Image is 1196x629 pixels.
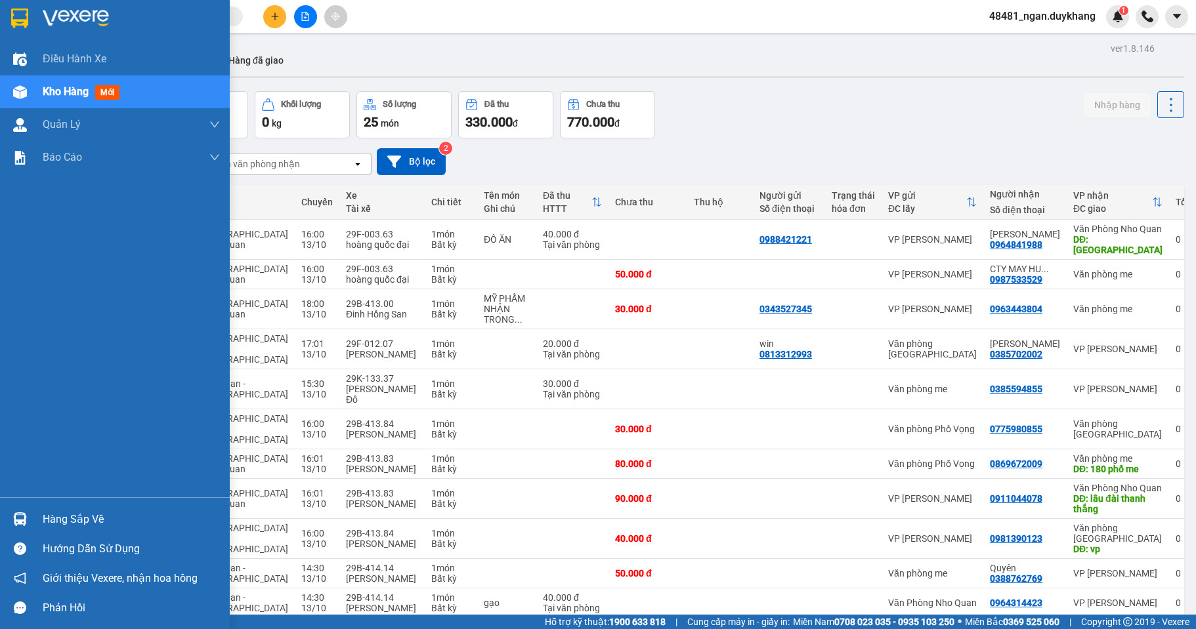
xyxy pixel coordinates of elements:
img: solution-icon [13,151,27,165]
div: Thu hộ [694,197,746,207]
li: Số 2 [PERSON_NAME], [GEOGRAPHIC_DATA] [73,32,298,49]
button: Hàng đã giao [218,45,294,76]
div: 30.000 đ [543,378,602,389]
span: [GEOGRAPHIC_DATA] - Nho Quan [200,488,288,509]
span: Kho hàng [43,85,89,98]
div: Tuyến [200,197,288,207]
button: Nhập hàng [1084,93,1151,117]
div: Đã thu [484,100,509,109]
span: ... [515,314,523,325]
div: Bất kỳ [431,274,471,285]
div: hoàng quốc đại [346,274,418,285]
div: DĐ: lâu đài thanh thắng [1073,493,1163,514]
div: VP [PERSON_NAME] [1073,384,1163,394]
div: NHẬN TRONG NGÀY [484,304,530,325]
div: 29B-414.14 [346,592,418,603]
b: GỬI : VP [PERSON_NAME] [16,95,142,161]
span: 25 [364,114,378,130]
div: VP [PERSON_NAME] [888,234,977,245]
strong: 1900 633 818 [609,617,666,627]
div: 0987533529 [990,274,1042,285]
div: 16:00 [301,528,333,538]
div: VP gửi [888,190,966,201]
div: 0388762769 [990,573,1042,584]
h1: NQT1310250006 [143,95,228,124]
span: copyright [1123,617,1132,626]
div: 13/10 [301,538,333,549]
div: CTY MAY HUY HOÀNG [990,264,1060,274]
div: Văn phòng Phố Vọng [888,424,977,434]
div: 29B-413.83 [346,488,418,498]
span: [GEOGRAPHIC_DATA] - Nho Quan [200,264,288,285]
span: file-add [301,12,310,21]
span: question-circle [14,542,26,555]
span: Giới thiệu Vexere, nhận hoa hồng [43,570,198,586]
div: Tại văn phòng [543,603,602,613]
div: Bất kỳ [431,603,471,613]
div: Trạng thái [832,190,875,201]
span: 48481_ngan.duykhang [979,8,1106,24]
div: Khối lượng [281,100,321,109]
div: Tại văn phòng [543,349,602,359]
div: 1 món [431,563,471,573]
div: ver 1.8.146 [1111,41,1155,56]
div: Chi tiết [431,197,471,207]
img: warehouse-icon [13,52,27,66]
div: 13/10 [301,349,333,359]
div: [PERSON_NAME] [346,429,418,439]
span: 0 [262,114,269,130]
img: warehouse-icon [13,85,27,99]
div: VP [PERSON_NAME] [888,533,977,544]
div: 16:00 [301,264,333,274]
span: [GEOGRAPHIC_DATA] - [GEOGRAPHIC_DATA] [200,333,288,365]
span: | [1069,615,1071,629]
span: Quản Lý [43,116,81,132]
div: win [759,338,819,349]
sup: 2 [439,142,452,155]
button: Chưa thu770.000đ [560,91,655,138]
div: 13/10 [301,309,333,319]
span: ⚪️ [958,619,962,624]
div: Tại văn phòng [543,389,602,399]
div: 30.000 đ [615,424,681,434]
b: Duy Khang Limousine [106,15,264,31]
img: warehouse-icon [13,118,27,132]
div: 29B-413.83 [346,453,418,464]
div: Người nhận [990,189,1060,199]
th: Toggle SortBy [536,185,609,220]
div: Hướng dẫn sử dụng [43,539,220,559]
div: Quyên [990,563,1060,573]
span: message [14,601,26,614]
img: warehouse-icon [13,512,27,526]
span: | [675,615,677,629]
div: Tên món [484,190,530,201]
div: 16:01 [301,453,333,464]
span: 330.000 [465,114,513,130]
button: plus [263,5,286,28]
div: Văn Phòng Nho Quan [1073,483,1163,493]
div: 13/10 [301,498,333,509]
div: 29B-413.84 [346,418,418,429]
span: [GEOGRAPHIC_DATA] - [GEOGRAPHIC_DATA] [200,413,288,445]
strong: 0708 023 035 - 0935 103 250 [834,617,954,627]
div: VP [PERSON_NAME] [1073,568,1163,578]
div: Văn phòng me [1073,304,1163,314]
div: Người gửi [759,190,819,201]
div: 13/10 [301,389,333,399]
div: [PERSON_NAME] [346,349,418,359]
div: Đinh Hồng San [346,309,418,319]
div: Tài xế [346,203,418,214]
div: 0963443804 [990,304,1042,314]
div: 1 món [431,338,471,349]
th: Toggle SortBy [1067,185,1169,220]
div: 14:30 [301,563,333,573]
span: aim [331,12,340,21]
div: VP [PERSON_NAME] [888,304,977,314]
div: 29B-413.00 [346,298,418,309]
img: phone-icon [1142,10,1153,22]
div: 50.000 đ [615,269,681,279]
div: 1 món [431,264,471,274]
div: Bất kỳ [431,498,471,509]
div: 13/10 [301,603,333,613]
div: 1 món [431,592,471,603]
